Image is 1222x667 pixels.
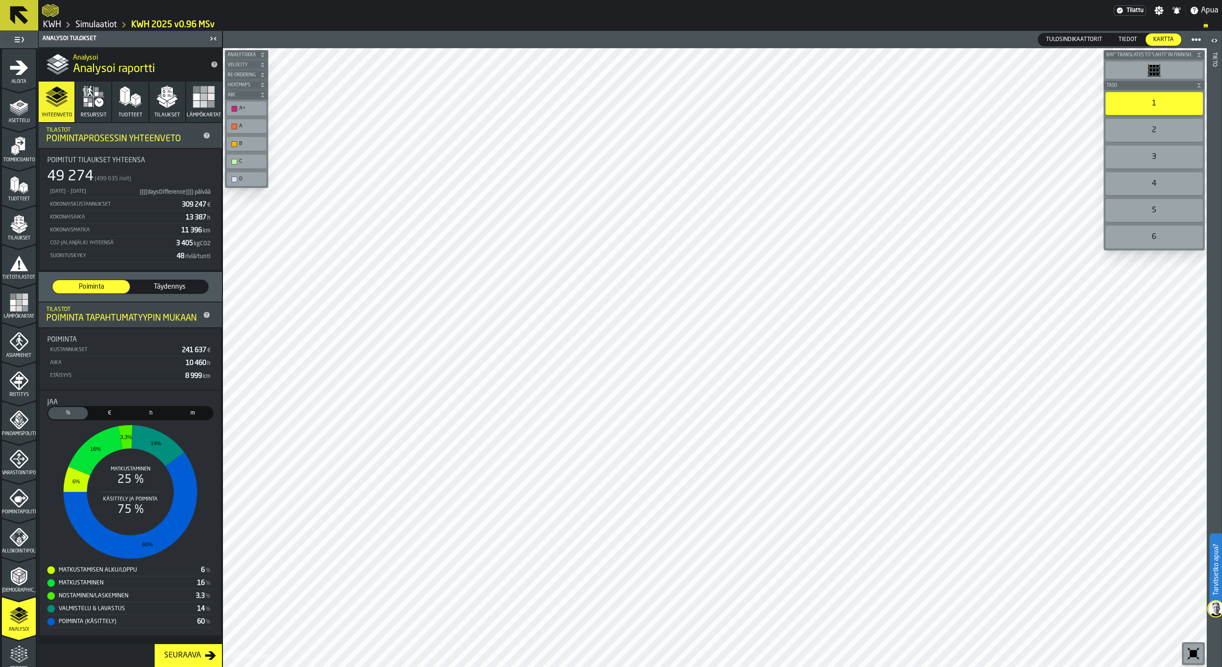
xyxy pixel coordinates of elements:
div: C [229,156,264,167]
div: 2 [1106,119,1203,142]
span: 241 637 [182,347,211,354]
div: button-toolbar-undefined [1104,60,1205,81]
span: Tuotteet [2,197,36,202]
label: button-toggle-Sulje minut [207,33,220,44]
div: 6 [1106,226,1203,249]
span: Reititys [2,392,36,397]
div: thumb [173,407,212,419]
div: Poiminta (käsittely) [47,618,197,625]
div: Tilastot [46,306,199,313]
button: button- [225,50,268,60]
div: A+ [229,104,264,114]
li: menu Poimintapolitiikka [2,479,36,518]
div: Stat Arvo [201,566,205,574]
div: 3 [1106,146,1203,168]
div: Aika [49,360,182,366]
span: Bay" translates to "lahti" in Finnish. [1105,52,1194,58]
div: 1 [1106,92,1203,115]
span: kgCO2 [194,241,211,247]
li: menu Vaatimustenmukaisuus [2,558,36,596]
span: % [206,593,211,600]
span: Jaa [47,398,58,406]
span: Poimintapolitiikka [2,510,36,515]
div: Tieto [1211,50,1218,665]
span: Apua [1201,5,1218,16]
div: Stat Arvo [197,579,205,587]
div: Kustannukset [49,347,178,353]
div: button-toolbar-undefined [225,153,268,170]
div: Kokonaisaika [49,214,182,220]
span: 48 [177,253,211,260]
div: Suorituskyky [49,253,173,259]
header: Tieto [1207,31,1222,667]
div: button-toolbar-undefined [1182,642,1205,665]
span: € [207,202,211,208]
div: D [229,174,264,184]
span: Taso [1105,83,1194,88]
li: menu Lämpökartat [2,284,36,322]
label: button-switch-multi-Poiminta [52,280,130,294]
span: m [175,409,211,417]
span: Aloita [2,79,36,84]
div: 49 274 [47,168,94,185]
div: button-toolbar-undefined [1104,117,1205,144]
div: A [239,123,263,129]
button: button- [225,70,268,80]
span: Re-Ordering [226,73,258,78]
li: menu Analysoi [2,597,36,635]
a: link-to-/wh/i/4fb45246-3b77-4bb5-b880-c337c3c5facb/settings/billing [1114,5,1146,16]
div: B [239,141,263,147]
a: logo-header [225,646,279,665]
span: km [203,228,211,234]
div: StatList-item-Kokonaisaika [47,211,213,224]
div: button-toolbar-undefined [1104,90,1205,117]
span: riviä/tunti [185,254,211,260]
span: Tilattu [1127,7,1144,14]
div: button-toolbar-undefined [225,117,268,135]
div: StatList-item-Kokonaiskustannukset [47,198,213,211]
svg: Nollaa zoomaus ja sijainti [1186,646,1201,661]
div: StatList-item-Aika [47,356,213,369]
div: thumb [1111,33,1145,46]
span: Poiminta [47,336,77,344]
span: h [133,409,169,417]
label: button-toggle-Asetukset [1150,6,1168,15]
span: Varastointipolitiikka [2,470,36,476]
li: menu Toimeksianto [2,127,36,166]
div: Menu-tilaus [1114,5,1146,16]
span: % [206,580,211,587]
div: A+ [239,105,263,112]
div: thumb [1038,33,1110,46]
div: button-toolbar-undefined [225,135,268,153]
div: thumb [48,407,88,419]
div: Etäisyys [49,373,181,379]
div: StatList-item-3.7.2025 - 22.9.2025 [47,185,213,198]
div: thumb [90,407,129,419]
div: Title [47,398,213,406]
label: Tarvitsetko apua? [1211,534,1221,605]
label: button-switch-multi-Aika [130,406,172,420]
label: button-switch-multi-Tulosindikaattorit [1038,33,1110,46]
div: C [239,158,263,165]
li: menu Tuotteet [2,167,36,205]
span: Tuotteet [118,112,142,118]
div: StatList-item-CO2-jalanjälki yhteensä [47,237,213,250]
div: button-toolbar-undefined [1104,144,1205,170]
span: Tulosindikaattorit [1042,35,1106,44]
span: km [203,374,211,379]
div: button-toolbar-undefined [1104,197,1205,224]
span: Heatmaps [226,83,258,88]
div: Poimintaprosessin yhteenveto [46,134,199,144]
li: menu Pinoamispolitiikka [2,401,36,439]
span: % [206,619,211,625]
div: thumb [131,280,208,293]
li: menu Aloita [2,49,36,87]
span: Poimitut tilaukset yhteensä [47,156,145,164]
span: Lämpökartat [187,112,221,118]
li: menu Asiamiehet [2,323,36,361]
div: Kokonaiskustannukset [49,201,178,208]
span: Analysoi [2,627,36,632]
span: Tilaukset [154,112,180,118]
span: % [206,606,211,613]
span: Allokointipolitiikka [2,549,36,554]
